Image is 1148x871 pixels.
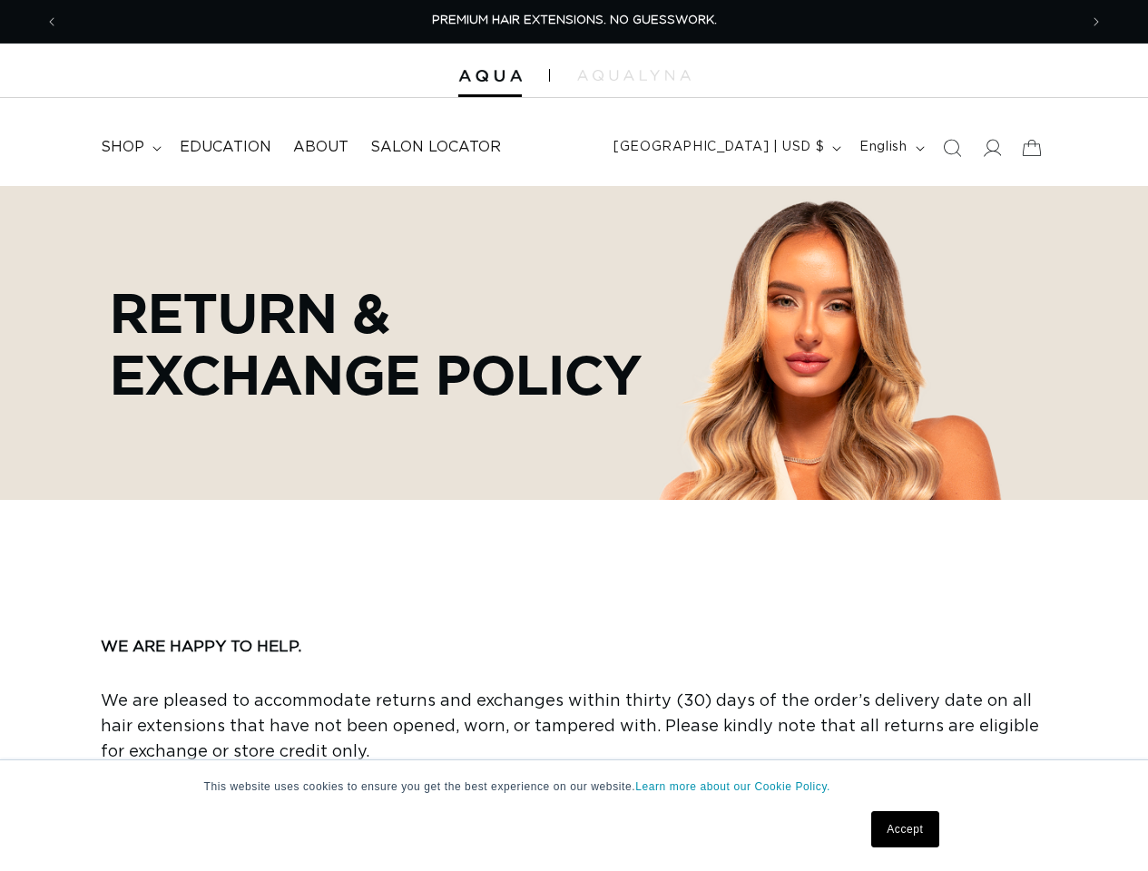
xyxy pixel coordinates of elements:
[849,131,931,165] button: English
[32,5,72,39] button: Previous announcement
[110,281,645,405] p: Return & Exchange Policy
[90,127,169,168] summary: shop
[359,127,512,168] a: Salon Locator
[613,138,824,157] span: [GEOGRAPHIC_DATA] | USD $
[577,70,691,81] img: aqualyna.com
[932,128,972,168] summary: Search
[859,138,907,157] span: English
[204,778,945,795] p: This website uses cookies to ensure you get the best experience on our website.
[635,780,830,793] a: Learn more about our Cookie Policy.
[871,811,938,847] a: Accept
[101,138,144,157] span: shop
[458,70,522,83] img: Aqua Hair Extensions
[603,131,849,165] button: [GEOGRAPHIC_DATA] | USD $
[432,15,717,26] span: PREMIUM HAIR EXTENSIONS. NO GUESSWORK.
[1076,5,1116,39] button: Next announcement
[293,138,348,157] span: About
[180,138,271,157] span: Education
[101,639,301,654] b: WE ARE HAPPY TO HELP.
[169,127,282,168] a: Education
[282,127,359,168] a: About
[101,693,1039,760] span: We are pleased to accommodate returns and exchanges within thirty (30) days of the order’s delive...
[370,138,501,157] span: Salon Locator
